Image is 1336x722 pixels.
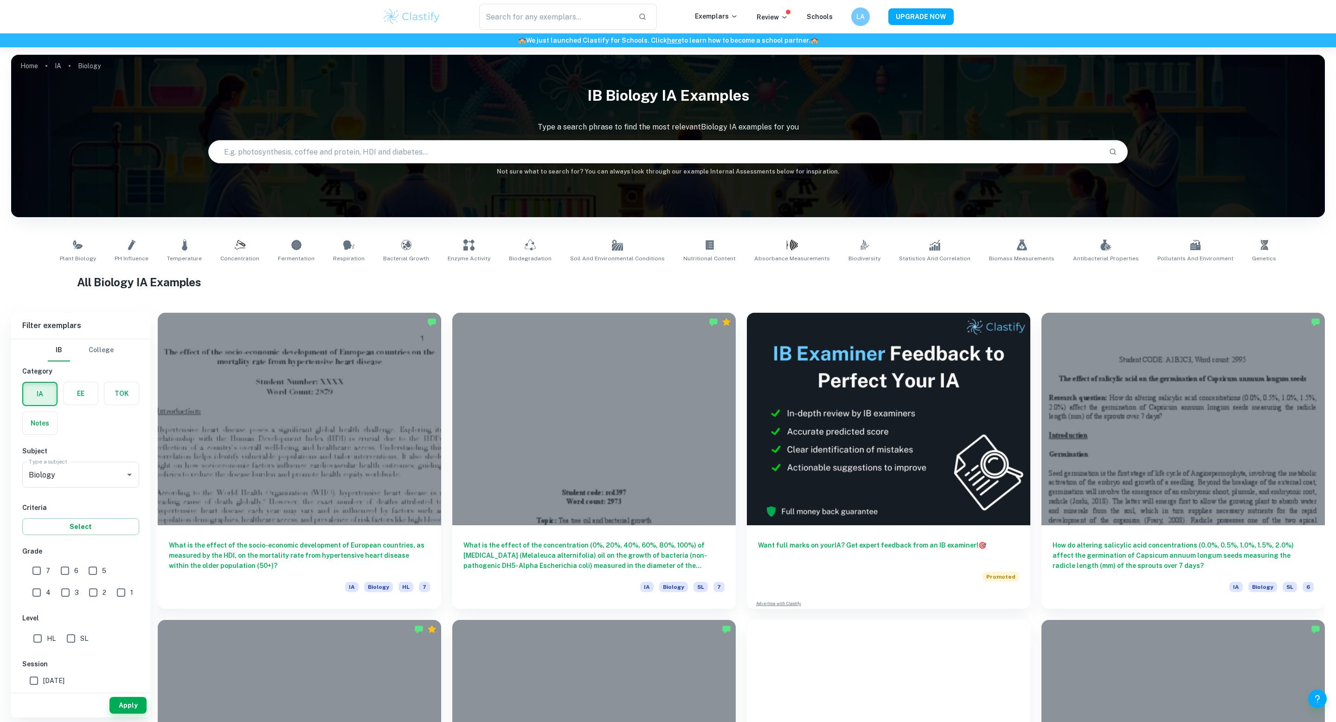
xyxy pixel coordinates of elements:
img: Thumbnail [747,313,1030,525]
span: 7 [713,582,725,592]
h6: Session [22,659,139,669]
h6: How do altering salicylic acid concentrations (0.0%, 0.5%, 1.0%, 1.5%, 2.0%) affect the germinati... [1053,540,1314,571]
span: 5 [102,566,106,576]
span: Concentration [220,254,259,263]
button: EE [64,382,98,405]
span: 6 [74,566,78,576]
h6: Not sure what to search for? You can always look through our example Internal Assessments below f... [11,167,1325,176]
span: 3 [75,587,79,598]
img: Marked [722,625,731,634]
button: College [89,339,114,361]
button: Help and Feedback [1308,690,1327,708]
span: Biology [1248,582,1277,592]
label: Type a subject [29,458,67,465]
input: Search for any exemplars... [479,4,631,30]
span: Statistics and Correlation [899,254,970,263]
h6: We just launched Clastify for Schools. Click to learn how to become a school partner. [2,35,1334,45]
span: 🎯 [978,541,986,549]
span: Antibacterial Properties [1073,254,1139,263]
span: HL [398,582,413,592]
img: Marked [1311,317,1320,327]
h6: What is the effect of the socio-economic development of European countries, as measured by the HD... [169,540,430,571]
span: pH Influence [115,254,148,263]
span: Soil and Environmental Conditions [570,254,665,263]
h6: LA [855,12,866,22]
span: 2 [103,587,106,598]
span: 🏫 [810,37,818,44]
button: LA [851,7,870,26]
span: Respiration [333,254,365,263]
span: Biology [364,582,393,592]
span: 6 [1303,582,1314,592]
span: Pollutants and Environment [1157,254,1233,263]
span: Genetics [1252,254,1276,263]
button: TOK [104,382,139,405]
h6: Criteria [22,503,139,513]
button: Search [1105,144,1121,160]
span: IA [345,582,359,592]
a: What is the effect of the socio-economic development of European countries, as measured by the HD... [158,313,441,609]
span: 7 [46,566,50,576]
span: Temperature [167,254,202,263]
span: Biomass Measurements [989,254,1054,263]
div: Premium [427,625,437,634]
p: Biology [78,61,101,71]
span: Absorbance Measurements [754,254,830,263]
span: Plant Biology [60,254,96,263]
div: Filter type choice [48,339,114,361]
a: Advertise with Clastify [756,600,801,607]
a: Schools [807,13,833,20]
span: Promoted [983,572,1019,582]
button: Notes [23,412,57,434]
button: UPGRADE NOW [888,8,954,25]
button: Apply [109,697,147,714]
input: E.g. photosynthesis, coffee and protein, HDI and diabetes... [209,139,1101,165]
h6: Level [22,613,139,623]
img: Marked [427,317,437,327]
span: Biology [659,582,688,592]
span: Enzyme Activity [448,254,490,263]
span: 🏫 [518,37,526,44]
span: 1 [130,587,133,598]
span: 4 [46,587,51,598]
p: Review [757,12,788,22]
h6: Want full marks on your IA ? Get expert feedback from an IB examiner! [758,540,1019,561]
img: Marked [709,317,718,327]
span: IA [1229,582,1243,592]
span: SL [1283,582,1297,592]
h6: Grade [22,546,139,556]
button: IA [23,383,57,405]
span: Nutritional Content [683,254,736,263]
img: Marked [1311,625,1320,634]
h6: Subject [22,446,139,456]
span: HL [47,633,56,644]
a: How do altering salicylic acid concentrations (0.0%, 0.5%, 1.0%, 1.5%, 2.0%) affect the germinati... [1041,313,1325,609]
span: 7 [419,582,430,592]
span: SL [694,582,708,592]
a: Home [20,59,38,72]
h1: IB Biology IA examples [11,81,1325,110]
div: Premium [722,317,731,327]
span: IA [640,582,654,592]
img: Marked [414,625,424,634]
h6: Filter exemplars [11,313,150,339]
button: Select [22,518,139,535]
span: Fermentation [278,254,315,263]
span: SL [80,633,88,644]
h1: All Biology IA Examples [77,274,1259,290]
h6: What is the effect of the concentration (0%, 20%, 40%, 60%, 80%, 100%) of [MEDICAL_DATA] (Melaleu... [463,540,725,571]
img: Clastify logo [382,7,441,26]
a: What is the effect of the concentration (0%, 20%, 40%, 60%, 80%, 100%) of [MEDICAL_DATA] (Melaleu... [452,313,736,609]
span: Biodegradation [509,254,552,263]
p: Exemplars [695,11,738,21]
button: IB [48,339,70,361]
a: IA [55,59,61,72]
a: here [667,37,681,44]
span: [DATE] [43,676,64,686]
span: Biodiversity [848,254,880,263]
p: Type a search phrase to find the most relevant Biology IA examples for you [11,122,1325,133]
a: Want full marks on yourIA? Get expert feedback from an IB examiner!PromotedAdvertise with Clastify [747,313,1030,609]
h6: Category [22,366,139,376]
button: Open [123,468,136,481]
